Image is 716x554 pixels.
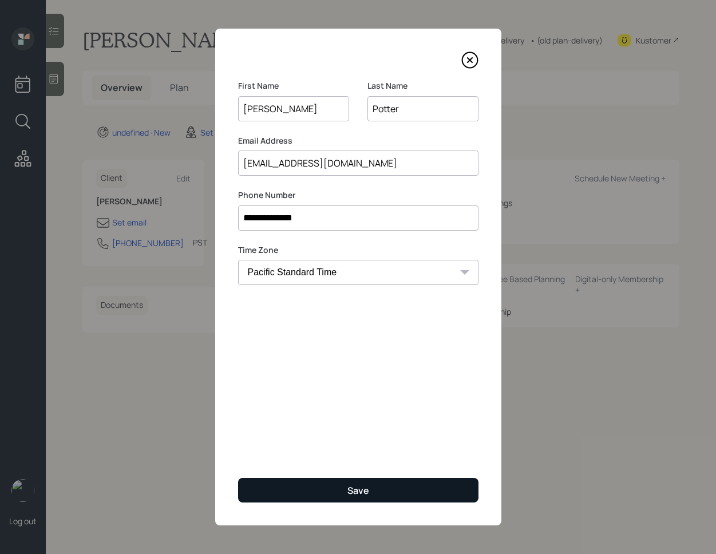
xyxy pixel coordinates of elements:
[347,484,369,497] div: Save
[238,80,349,92] label: First Name
[238,189,478,201] label: Phone Number
[367,80,478,92] label: Last Name
[238,244,478,256] label: Time Zone
[238,135,478,147] label: Email Address
[238,478,478,502] button: Save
